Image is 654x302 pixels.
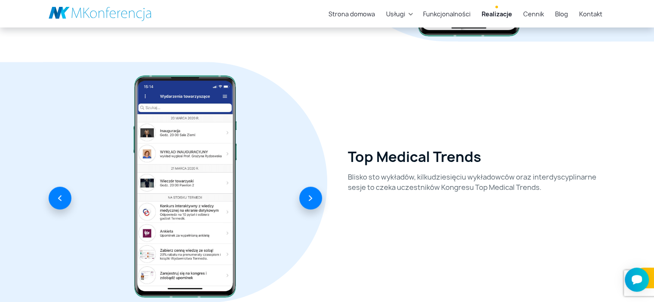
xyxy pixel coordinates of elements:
[576,6,606,22] a: Kontakt
[348,149,481,165] h2: Top Medical Trends
[325,6,378,22] a: Strona domowa
[625,268,649,292] iframe: Smartsupp widget button
[383,6,408,22] a: Usługi
[520,6,547,22] a: Cennik
[420,6,474,22] a: Funkcjonalności
[552,6,571,22] a: Blog
[478,6,516,22] a: Realizacje
[348,172,606,192] p: Blisko sto wykładów, kilkudziesięciu wykładowców oraz interdyscyplinarne sesje to czeka uczestnik...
